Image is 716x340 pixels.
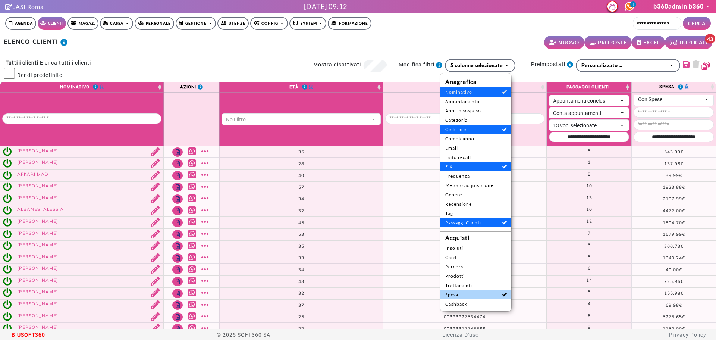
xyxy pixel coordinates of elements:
[399,60,445,69] label: Modifica filtri
[146,324,161,333] a: Modifica
[666,302,682,308] span: 69.98€
[588,230,591,237] label: 7
[588,324,591,331] label: 8
[634,119,714,131] div: Valore spesa Al
[581,61,668,69] div: Personalizzato ...
[188,324,198,333] a: Whatsapp
[588,312,591,319] label: 6
[553,122,618,130] div: 13 voci selezionate
[176,17,216,30] a: Gestione
[6,60,38,66] strong: Tutti i clienti
[172,300,183,310] a: Note
[442,332,479,338] a: Licenza D'uso
[201,241,211,250] a: Mostra altro
[172,171,183,180] a: Note
[679,38,707,46] small: DUPLICATI
[188,265,198,274] a: Whatsapp
[313,60,364,69] label: Mostra disattivati
[201,218,211,226] a: Mostra altro
[17,265,58,271] a: [PERSON_NAME]
[445,163,506,170] span: Età
[172,218,183,227] a: Note
[298,208,304,213] span: 32
[146,194,161,204] a: Modifica
[188,218,198,226] a: Whatsapp
[146,183,161,192] a: Modifica
[172,183,183,192] a: Note
[188,206,198,215] a: Whatsapp
[445,210,506,217] span: Tag
[445,282,506,289] span: Trattamenti
[456,314,486,319] span: 3927534474
[666,267,682,272] span: 40.00€
[188,230,198,238] a: Whatsapp
[553,109,618,117] div: Conta appuntamenti
[17,230,58,236] a: [PERSON_NAME]
[188,183,198,191] a: Whatsapp
[444,326,456,331] span: 0039
[588,159,591,166] label: 1
[304,1,347,12] div: [DATE] 09:12
[201,277,211,285] a: Mostra altro
[201,312,211,321] a: Mostra altro
[17,159,58,165] a: [PERSON_NAME]
[663,231,685,237] span: 1679.99€
[188,194,198,203] a: Whatsapp
[188,312,198,321] a: Whatsapp
[445,219,506,226] span: Passaggi Clienti
[547,82,632,93] th: Passaggi Clienti : activate to sort column ascending
[445,245,506,252] span: Insoluti
[456,326,486,331] span: 3317745566
[172,194,183,204] a: Note
[385,113,544,125] div: Cellulare
[172,253,183,263] a: Note
[146,241,161,251] a: Modifica
[445,263,506,270] span: Percorsi
[445,126,506,133] span: Cellulare
[586,183,592,189] label: 10
[298,302,304,308] span: 37
[17,148,58,153] a: [PERSON_NAME]
[549,119,629,132] button: 13 voci selezionate
[201,147,211,156] a: Mostra altro
[250,17,288,30] a: Config
[638,96,703,103] div: Con Spese
[298,161,304,166] span: 28
[4,38,58,45] b: ELENCO CLIENTI
[663,255,685,261] span: 1340.24€
[172,206,183,215] a: Note
[146,277,161,286] a: Modifica
[298,196,304,202] span: 34
[201,183,211,191] a: Mostra altro
[664,243,684,249] span: 366.73€
[298,220,304,225] span: 45
[634,132,714,143] div: Periodo Spesa
[5,3,44,10] a: LASERoma
[663,208,685,213] span: 4472.00€
[172,147,183,157] a: Note
[100,17,133,30] a: Cassa
[445,273,506,280] span: Prodotti
[146,230,161,239] a: Modifica
[2,113,161,125] div: Nominativo
[17,242,58,247] a: [PERSON_NAME]
[383,82,547,93] th: Cellulare : activate to sort column ascending
[135,17,174,30] a: Personale
[586,218,592,225] label: 12
[445,59,515,72] button: 5 colonne selezionate
[633,17,681,30] input: Cerca cliente...
[38,17,66,30] a: Clienti
[201,288,211,297] a: Mostra altro
[643,38,660,46] small: EXCEL
[17,313,58,318] a: [PERSON_NAME]
[201,206,211,215] a: Mostra altro
[653,3,711,10] a: b360admin b360
[17,206,64,212] a: ALBANESI ALESSIA
[17,277,58,283] a: [PERSON_NAME]
[298,314,304,319] span: 25
[445,98,506,105] span: Appuntamento
[222,113,381,126] button: No Filtro
[664,290,684,296] span: 155.98€
[298,255,304,261] span: 33
[445,254,506,261] span: Card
